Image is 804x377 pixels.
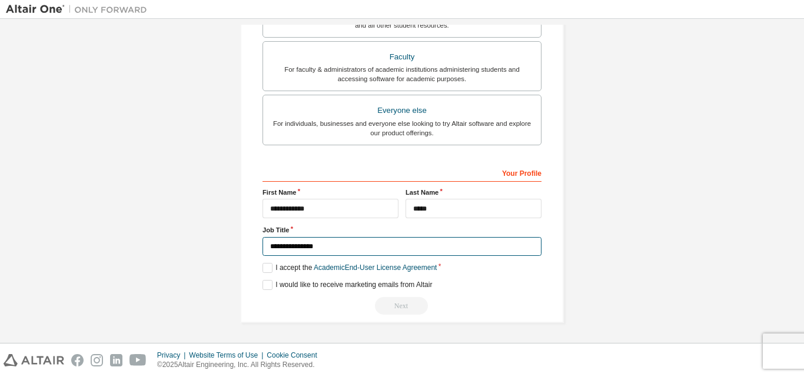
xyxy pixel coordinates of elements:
[406,188,541,197] label: Last Name
[157,360,324,370] p: © 2025 Altair Engineering, Inc. All Rights Reserved.
[91,354,103,366] img: instagram.svg
[263,225,541,235] label: Job Title
[267,351,324,360] div: Cookie Consent
[270,102,534,119] div: Everyone else
[189,351,267,360] div: Website Terms of Use
[270,119,534,138] div: For individuals, businesses and everyone else looking to try Altair software and explore our prod...
[270,49,534,65] div: Faculty
[110,354,122,366] img: linkedin.svg
[157,351,189,360] div: Privacy
[263,297,541,315] div: Read and acccept EULA to continue
[314,263,437,272] a: Academic End-User License Agreement
[4,354,64,366] img: altair_logo.svg
[263,188,398,197] label: First Name
[129,354,147,366] img: youtube.svg
[6,4,153,15] img: Altair One
[270,65,534,84] div: For faculty & administrators of academic institutions administering students and accessing softwa...
[71,354,84,366] img: facebook.svg
[263,280,432,290] label: I would like to receive marketing emails from Altair
[263,163,541,182] div: Your Profile
[263,263,437,273] label: I accept the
